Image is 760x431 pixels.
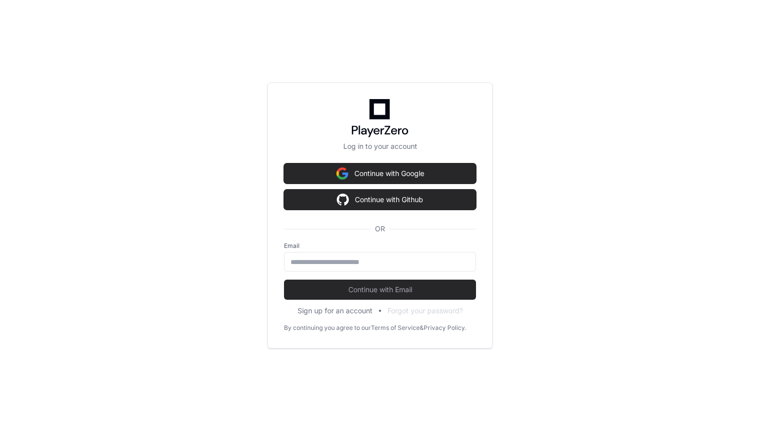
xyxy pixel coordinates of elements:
button: Continue with Email [284,280,476,300]
span: OR [371,224,389,234]
a: Terms of Service [371,324,420,332]
div: By continuing you agree to our [284,324,371,332]
a: Privacy Policy. [424,324,466,332]
button: Continue with Google [284,163,476,184]
button: Sign up for an account [298,306,372,316]
img: Sign in with google [337,190,349,210]
img: Sign in with google [336,163,348,184]
p: Log in to your account [284,141,476,151]
button: Continue with Github [284,190,476,210]
label: Email [284,242,476,250]
span: Continue with Email [284,285,476,295]
button: Forgot your password? [388,306,463,316]
div: & [420,324,424,332]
